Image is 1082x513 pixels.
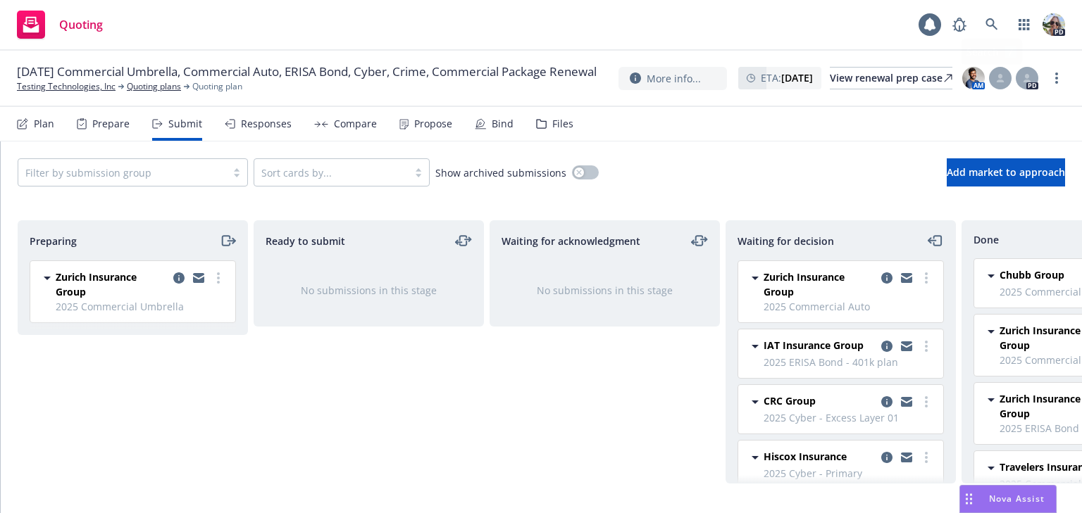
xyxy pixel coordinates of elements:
span: Done [974,232,999,247]
a: more [918,338,935,355]
div: Files [552,118,573,129]
span: Quoting [59,19,103,30]
span: Waiting for acknowledgment [502,234,640,248]
a: copy logging email [898,449,915,466]
strong: [DATE] [781,71,813,84]
a: more [918,393,935,410]
img: photo [962,67,985,89]
div: No submissions in this stage [513,283,697,298]
button: Add market to approach [947,158,1065,186]
a: copy logging email [170,270,187,286]
a: Search [978,11,1006,39]
span: CRC Group [764,393,816,408]
a: moveLeft [927,232,944,249]
div: Compare [334,118,377,129]
a: Quoting [11,5,108,44]
span: [DATE] Commercial Umbrella, Commercial Auto, ERISA Bond, Cyber, Crime, Commercial Package Renewal [17,63,597,80]
a: copy logging email [878,338,895,355]
span: 2025 ERISA Bond - 401k plan [764,355,935,369]
span: Preparing [30,234,77,248]
span: Waiting for decision [738,234,834,248]
a: copy logging email [898,393,915,410]
a: moveLeftRight [455,232,472,249]
button: More info... [618,67,727,90]
span: 2025 Cyber - Excess Layer 01 [764,410,935,425]
span: More info... [647,71,701,86]
div: Bind [492,118,514,129]
a: copy logging email [898,338,915,355]
span: 2025 Cyber - Primary [764,466,935,481]
div: Submit [168,118,202,129]
a: more [1048,70,1065,87]
span: Chubb Group [1000,267,1064,282]
span: Zurich Insurance Group [764,270,876,299]
a: copy logging email [878,449,895,466]
a: copy logging email [898,270,915,286]
span: Show archived submissions [435,165,566,180]
button: Nova Assist [959,485,1057,513]
div: Plan [34,118,54,129]
a: more [918,449,935,466]
a: Quoting plans [127,80,181,93]
span: 2025 Commercial Auto [764,299,935,314]
span: Quoting plan [192,80,242,93]
span: Ready to submit [266,234,345,248]
a: moveLeftRight [691,232,708,249]
span: Hiscox Insurance [764,449,847,464]
div: Prepare [92,118,130,129]
span: Add market to approach [947,165,1065,179]
a: moveRight [219,232,236,249]
span: Zurich Insurance Group [56,270,168,299]
a: Switch app [1010,11,1038,39]
span: Nova Assist [989,493,1045,505]
a: copy logging email [878,270,895,286]
a: copy logging email [878,393,895,410]
a: View renewal prep case [830,67,952,89]
a: more [210,270,227,286]
div: Drag to move [960,486,978,512]
div: Responses [241,118,292,129]
a: copy logging email [190,270,207,286]
span: ETA : [761,70,813,85]
a: Report a Bug [945,11,974,39]
div: No submissions in this stage [277,283,461,298]
a: more [918,270,935,286]
div: Propose [414,118,452,129]
img: photo [1043,13,1065,36]
span: 2025 Commercial Umbrella [56,299,227,314]
a: Testing Technologies, Inc [17,80,116,93]
span: IAT Insurance Group [764,338,864,353]
div: View renewal prep case [830,68,952,89]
